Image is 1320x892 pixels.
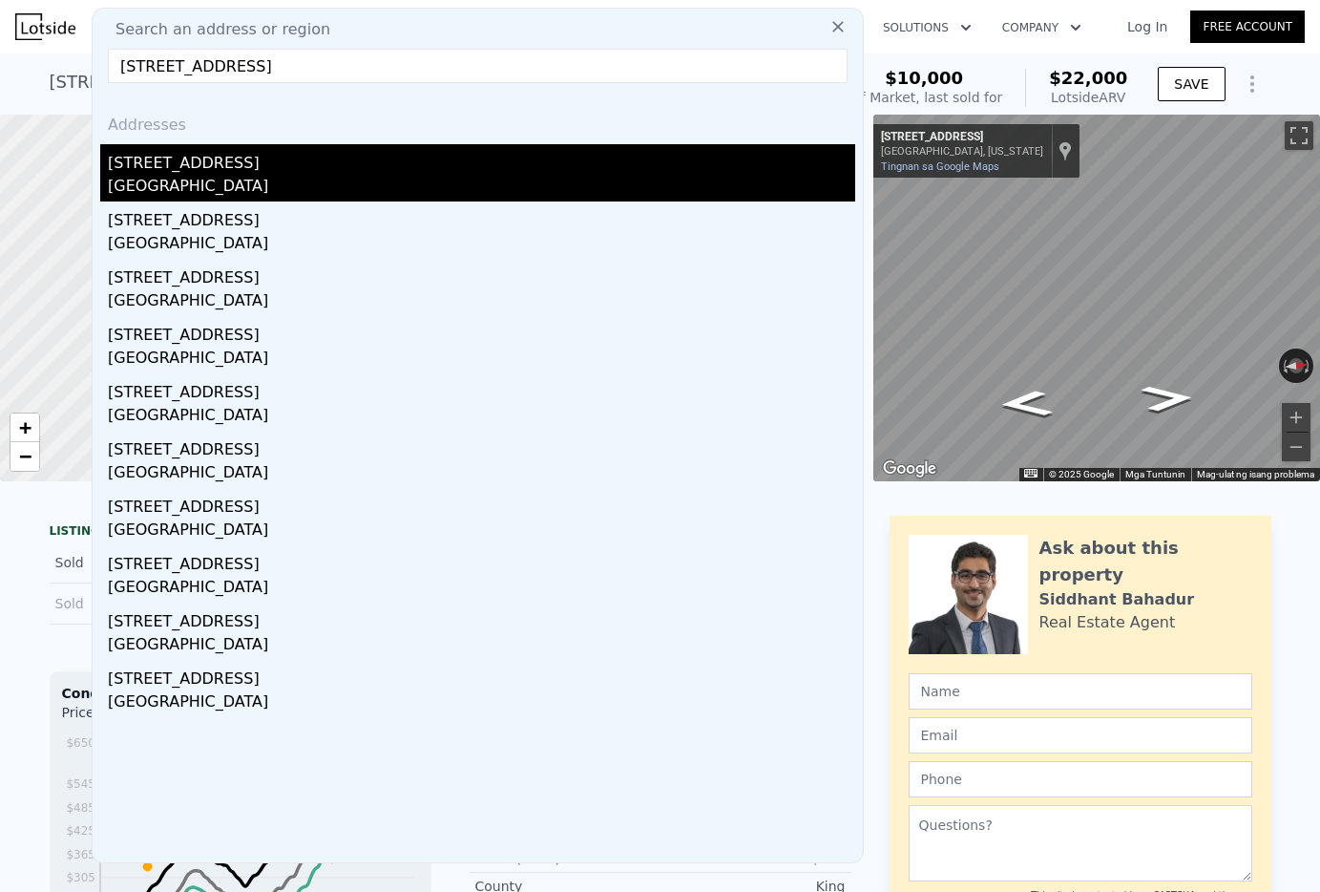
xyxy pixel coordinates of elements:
div: Addresses [100,98,855,144]
div: [STREET_ADDRESS] [108,373,855,404]
input: Name [909,673,1252,710]
tspan: $305 [66,871,95,884]
button: I-rotate pa-counterclockwise [1279,349,1289,383]
a: Zoom out [10,442,39,471]
button: Company [987,11,1097,45]
div: [GEOGRAPHIC_DATA] [108,232,855,259]
path: Magpatimog, 48th Ave S [976,384,1076,423]
tspan: $650 [66,736,95,750]
a: Mga Tuntunin (bubukas sa bagong tab) [1125,469,1185,479]
div: [GEOGRAPHIC_DATA], [US_STATE] [881,145,1043,158]
span: + [19,415,31,439]
div: [GEOGRAPHIC_DATA] [108,404,855,431]
a: Zoom in [10,414,39,442]
div: [STREET_ADDRESS] [108,144,855,175]
div: [STREET_ADDRESS] [881,130,1043,145]
button: Solutions [868,11,987,45]
span: $22,000 [1049,68,1127,88]
div: [STREET_ADDRESS] [108,603,855,633]
button: I-rotate pa-clockwise [1304,349,1314,383]
div: Sold [55,591,225,616]
div: [GEOGRAPHIC_DATA] [108,690,855,717]
div: [GEOGRAPHIC_DATA] [108,461,855,488]
button: SAVE [1158,67,1225,101]
div: Condominiums Median Sale [62,684,419,703]
div: [STREET_ADDRESS] , [GEOGRAPHIC_DATA] , WA 98118 [50,69,511,96]
img: Google [878,457,941,481]
a: Tingnan sa Google Maps [881,160,999,173]
div: [GEOGRAPHIC_DATA] [108,347,855,373]
div: [STREET_ADDRESS] [108,660,855,690]
tspan: $545 [66,777,95,791]
tspan: $485 [66,801,95,815]
input: Enter an address, city, region, neighborhood or zip code [108,49,848,83]
button: I-reset ang view [1278,357,1313,375]
div: Street View [873,115,1320,481]
div: [GEOGRAPHIC_DATA] [108,289,855,316]
path: Magpahilaga, 48th Ave S [1119,379,1217,418]
div: LISTING & SALE HISTORY [50,523,431,542]
a: Mag-ulat ng isang problema [1197,469,1314,479]
span: − [19,444,31,468]
span: © 2025 Google [1049,469,1114,479]
div: [STREET_ADDRESS] [108,316,855,347]
button: Mag-zoom out [1282,433,1310,461]
button: I-toggle ang fullscreen view [1285,121,1313,150]
div: Price per Square Foot [62,703,241,733]
a: Free Account [1190,11,1305,43]
div: [GEOGRAPHIC_DATA] [108,633,855,660]
tspan: $425 [66,824,95,838]
div: [GEOGRAPHIC_DATA] [108,175,855,202]
a: Buksan ang lugar na ito sa Google Maps (magbubukas ng bagong window) [878,457,941,481]
div: [STREET_ADDRESS] [108,488,855,519]
span: Search an address or region [100,18,330,41]
span: $10,000 [885,68,963,88]
button: Mag-zoom in [1282,403,1310,432]
div: [STREET_ADDRESS] [108,545,855,576]
div: Mapa [873,115,1320,481]
button: Show Options [1233,65,1271,103]
div: Lotside ARV [1049,88,1127,107]
a: Ipakita ang lokasyon sa mapa [1058,140,1072,161]
div: Ask about this property [1039,535,1252,588]
div: Sold [55,550,225,575]
input: Phone [909,761,1252,797]
a: Log In [1104,17,1190,36]
tspan: $365 [66,848,95,861]
div: Real Estate Agent [1039,611,1176,634]
div: [GEOGRAPHIC_DATA] [108,576,855,603]
input: Email [909,717,1252,754]
div: [STREET_ADDRESS] [108,202,855,232]
div: [STREET_ADDRESS] [108,431,855,461]
button: Mga keyboard shortcut [1024,469,1037,478]
img: Lotside [15,13,75,40]
div: Siddhant Bahadur [1039,588,1195,611]
div: [STREET_ADDRESS] [108,259,855,289]
div: Off Market, last sold for [846,88,1002,107]
div: [GEOGRAPHIC_DATA] [108,519,855,545]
